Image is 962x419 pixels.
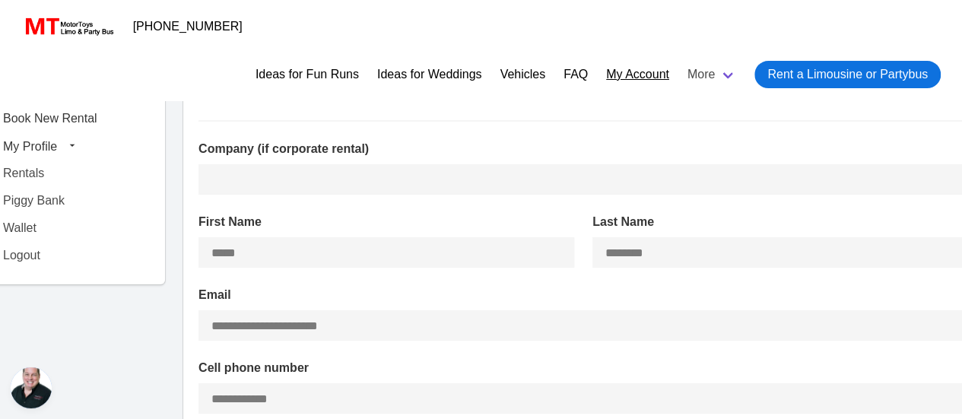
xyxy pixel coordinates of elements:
label: First Name [198,213,574,231]
a: Ideas for Weddings [377,65,482,84]
span: My Profile [3,139,57,152]
a: More [678,55,745,94]
div: Open chat [11,367,52,408]
a: [PHONE_NUMBER] [124,11,252,42]
span: Rent a Limousine or Partybus [767,65,928,84]
a: My Account [606,65,669,84]
a: Rent a Limousine or Partybus [754,61,941,88]
img: MotorToys Logo [21,16,115,37]
a: FAQ [564,65,588,84]
a: Ideas for Fun Runs [256,65,359,84]
a: Vehicles [500,65,545,84]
